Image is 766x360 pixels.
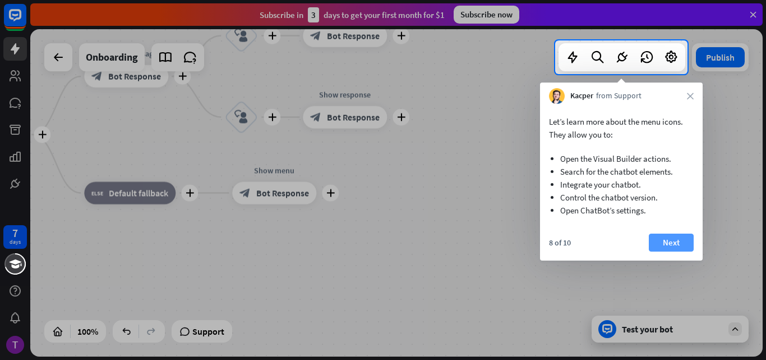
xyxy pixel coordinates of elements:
[9,4,43,38] button: Open LiveChat chat widget
[560,191,682,204] li: Control the chatbot version.
[560,178,682,191] li: Integrate your chatbot.
[549,238,571,248] div: 8 of 10
[687,93,694,99] i: close
[560,152,682,165] li: Open the Visual Builder actions.
[560,204,682,217] li: Open ChatBot’s settings.
[570,90,593,102] span: Kacper
[596,90,642,102] span: from Support
[649,234,694,252] button: Next
[560,165,682,178] li: Search for the chatbot elements.
[549,115,694,141] p: Let’s learn more about the menu icons. They allow you to:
